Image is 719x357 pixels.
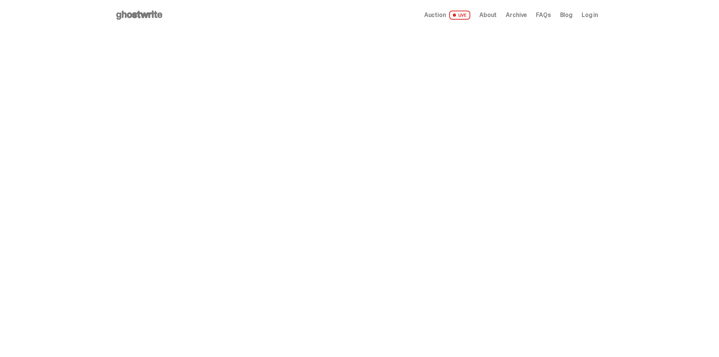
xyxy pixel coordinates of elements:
a: Blog [560,12,573,18]
a: About [479,12,497,18]
span: Auction [424,12,446,18]
a: Auction LIVE [424,11,470,20]
span: LIVE [449,11,471,20]
a: FAQs [536,12,551,18]
a: Log in [582,12,598,18]
a: Archive [506,12,527,18]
